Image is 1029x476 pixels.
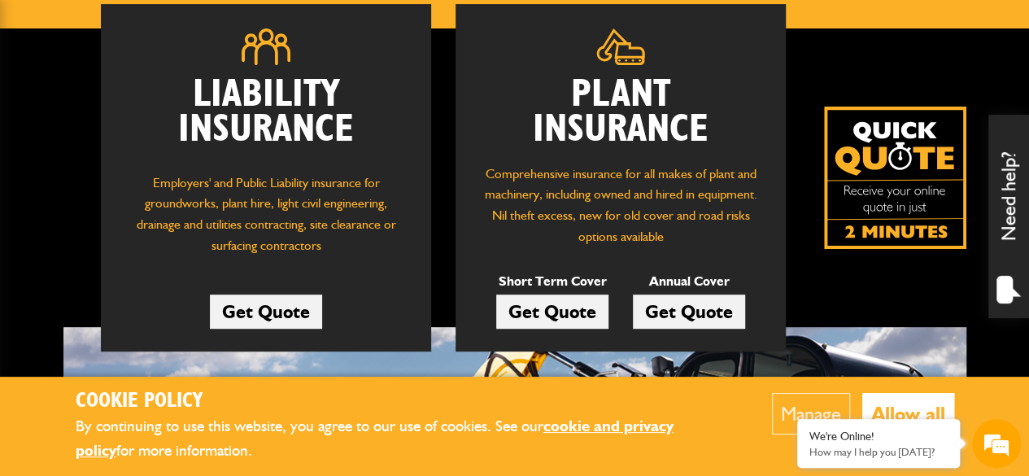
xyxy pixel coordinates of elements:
[125,77,407,156] h2: Liability Insurance
[633,271,745,292] p: Annual Cover
[772,393,850,435] button: Manage
[76,414,722,464] p: By continuing to use this website, you agree to our use of cookies. See our for more information.
[824,107,966,249] img: Quick Quote
[633,295,745,329] a: Get Quote
[76,389,722,414] h2: Cookie Policy
[809,446,948,458] p: How may I help you today?
[809,430,948,443] div: We're Online!
[76,417,674,461] a: cookie and privacy policy
[862,393,954,435] button: Allow all
[480,77,761,147] h2: Plant Insurance
[480,164,761,247] p: Comprehensive insurance for all makes of plant and machinery, including owned and hired in equipm...
[210,295,322,329] a: Get Quote
[824,107,966,249] a: Get your insurance quote isn just 2-minutes
[496,295,608,329] a: Get Quote
[496,271,608,292] p: Short Term Cover
[125,172,407,264] p: Employers' and Public Liability insurance for groundworks, plant hire, light civil engineering, d...
[988,115,1029,318] div: Need help?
